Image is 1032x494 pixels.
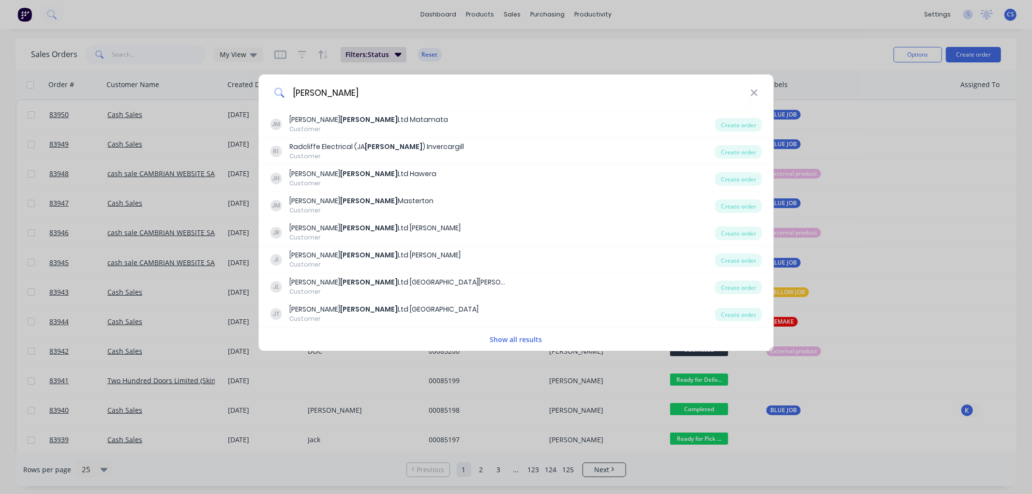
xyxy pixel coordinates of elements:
[365,142,422,151] b: [PERSON_NAME]
[284,75,750,111] input: Enter a customer name to create a new order...
[340,169,398,179] b: [PERSON_NAME]
[270,200,282,211] div: JM
[487,334,545,345] button: Show all results
[715,199,762,213] div: Create order
[340,277,398,287] b: [PERSON_NAME]
[270,119,282,130] div: JM
[289,304,479,314] div: [PERSON_NAME] Ltd [GEOGRAPHIC_DATA]
[289,250,461,260] div: [PERSON_NAME] Ltd [PERSON_NAME]
[289,142,464,152] div: Radcliffe Electrical (JA ) Invercargill
[289,125,448,134] div: Customer
[289,152,464,161] div: Customer
[289,233,461,242] div: Customer
[340,196,398,206] b: [PERSON_NAME]
[715,308,762,321] div: Create order
[340,115,398,124] b: [PERSON_NAME]
[715,254,762,267] div: Create order
[715,118,762,132] div: Create order
[715,145,762,159] div: Create order
[289,115,448,125] div: [PERSON_NAME] Ltd Matamata
[289,206,434,215] div: Customer
[270,227,282,239] div: JR
[289,169,436,179] div: [PERSON_NAME] Ltd Hawera
[270,308,282,320] div: JT
[715,172,762,186] div: Create order
[289,196,434,206] div: [PERSON_NAME] Masterton
[289,260,461,269] div: Customer
[270,254,282,266] div: JI
[340,250,398,260] b: [PERSON_NAME]
[270,281,282,293] div: JL
[715,226,762,240] div: Create order
[289,277,507,287] div: [PERSON_NAME] Ltd [GEOGRAPHIC_DATA][PERSON_NAME]
[270,173,282,184] div: JH
[340,304,398,314] b: [PERSON_NAME]
[340,223,398,233] b: [PERSON_NAME]
[289,314,479,323] div: Customer
[289,287,507,296] div: Customer
[289,223,461,233] div: [PERSON_NAME] Ltd [PERSON_NAME]
[715,281,762,294] div: Create order
[270,146,282,157] div: RI
[289,179,436,188] div: Customer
